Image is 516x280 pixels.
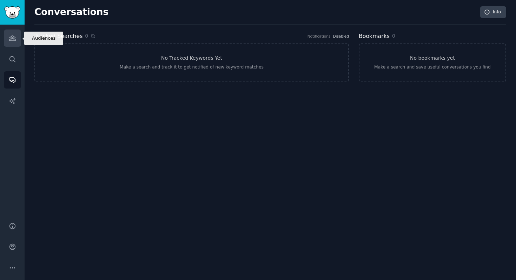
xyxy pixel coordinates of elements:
[120,64,264,71] div: Make a search and track it to get notified of new keyword matches
[161,54,222,62] h3: No Tracked Keywords Yet
[359,43,506,82] a: No bookmarks yetMake a search and save useful conversations you find
[359,32,390,41] h2: Bookmarks
[34,32,82,41] h2: Tracked Searches
[480,6,506,18] a: Info
[392,33,395,39] span: 0
[307,34,331,39] div: Notifications
[85,32,88,40] span: 0
[34,43,349,82] a: No Tracked Keywords YetMake a search and track it to get notified of new keyword matches
[4,6,20,19] img: GummySearch logo
[410,54,455,62] h3: No bookmarks yet
[333,34,349,38] a: Disabled
[34,7,108,18] h2: Conversations
[374,64,491,71] div: Make a search and save useful conversations you find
